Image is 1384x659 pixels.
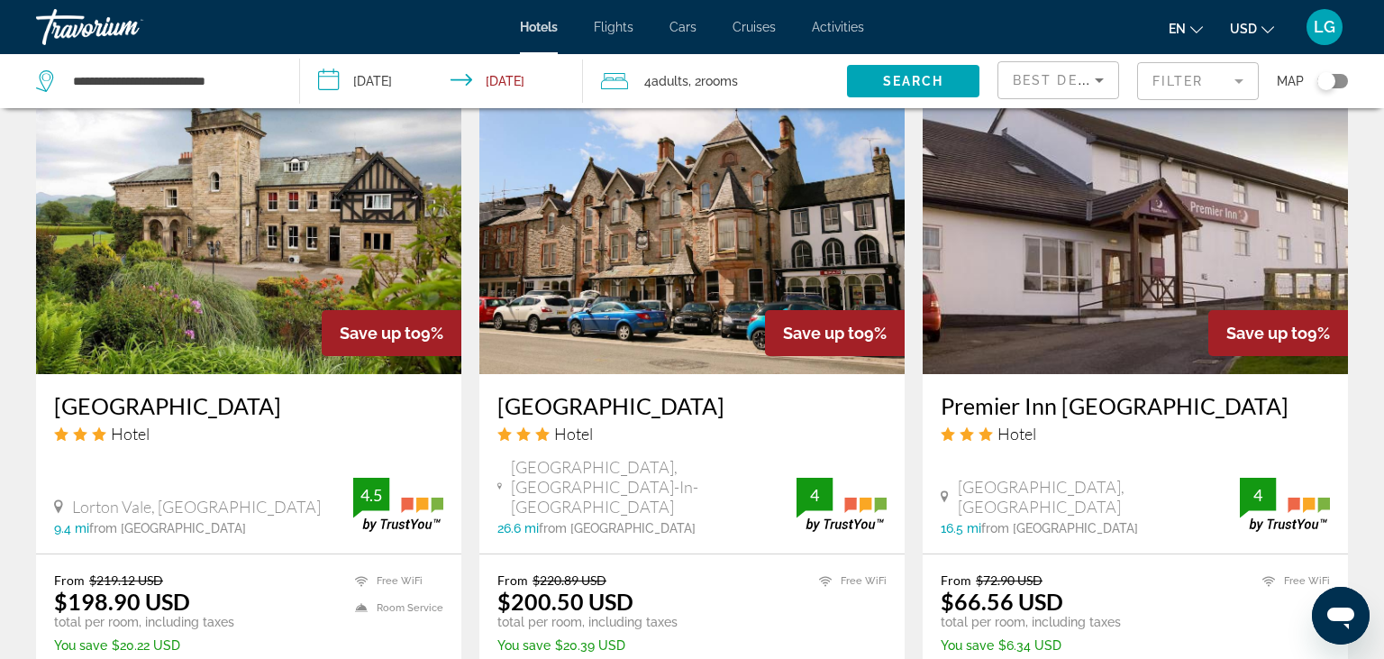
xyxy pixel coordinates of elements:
[923,86,1348,374] img: Hotel image
[669,20,697,34] a: Cars
[594,20,633,34] a: Flights
[733,20,776,34] a: Cruises
[111,424,150,444] span: Hotel
[1304,73,1348,89] button: Toggle map
[511,457,797,517] span: [GEOGRAPHIC_DATA], [GEOGRAPHIC_DATA]-In-[GEOGRAPHIC_DATA]
[941,572,971,588] span: From
[497,392,887,419] a: [GEOGRAPHIC_DATA]
[497,638,551,653] span: You save
[497,424,887,444] div: 3 star Hotel
[1208,310,1348,356] div: 9%
[479,86,905,374] img: Hotel image
[89,572,163,588] del: $219.12 USD
[554,424,593,444] span: Hotel
[1277,69,1304,94] span: Map
[497,521,539,535] span: 26.6 mi
[1226,324,1307,343] span: Save up to
[533,572,606,588] del: $220.89 USD
[497,572,528,588] span: From
[701,74,738,88] span: rooms
[941,424,1330,444] div: 3 star Hotel
[847,65,979,97] button: Search
[497,588,633,615] ins: $200.50 USD
[941,588,1063,615] ins: $66.56 USD
[941,638,1121,653] p: $6.34 USD
[300,54,582,108] button: Check-in date: Nov 22, 2025 Check-out date: Nov 23, 2025
[1169,15,1203,41] button: Change language
[765,310,905,356] div: 9%
[1301,8,1348,46] button: User Menu
[883,74,944,88] span: Search
[812,20,864,34] a: Activities
[54,521,89,535] span: 9.4 mi
[997,424,1036,444] span: Hotel
[36,86,461,374] img: Hotel image
[54,638,234,653] p: $20.22 USD
[1314,18,1335,36] span: LG
[941,615,1121,629] p: total per room, including taxes
[353,478,443,531] img: trustyou-badge.svg
[497,638,678,653] p: $20.39 USD
[497,615,678,629] p: total per room, including taxes
[346,600,443,618] li: Room Service
[1312,587,1370,645] iframe: Button to launch messaging window
[1230,15,1274,41] button: Change currency
[583,54,847,108] button: Travelers: 4 adults, 0 children
[1137,61,1259,101] button: Filter
[783,324,864,343] span: Save up to
[36,4,216,50] a: Travorium
[54,615,234,629] p: total per room, including taxes
[72,497,321,517] span: Lorton Vale, [GEOGRAPHIC_DATA]
[54,588,190,615] ins: $198.90 USD
[797,478,887,531] img: trustyou-badge.svg
[54,638,107,653] span: You save
[54,572,85,588] span: From
[353,484,389,506] div: 4.5
[981,521,1138,535] span: from [GEOGRAPHIC_DATA]
[1240,484,1276,506] div: 4
[1169,22,1186,36] span: en
[539,521,696,535] span: from [GEOGRAPHIC_DATA]
[54,392,443,419] a: [GEOGRAPHIC_DATA]
[1240,478,1330,531] img: trustyou-badge.svg
[976,572,1043,588] del: $72.90 USD
[941,392,1330,419] a: Premier Inn [GEOGRAPHIC_DATA]
[340,324,421,343] span: Save up to
[346,572,443,590] li: Free WiFi
[651,74,688,88] span: Adults
[941,521,981,535] span: 16.5 mi
[520,20,558,34] a: Hotels
[1253,572,1330,590] li: Free WiFi
[688,69,738,94] span: , 2
[810,572,887,590] li: Free WiFi
[89,521,246,535] span: from [GEOGRAPHIC_DATA]
[1013,73,1106,87] span: Best Deals
[322,310,461,356] div: 9%
[958,477,1241,517] span: [GEOGRAPHIC_DATA], [GEOGRAPHIC_DATA]
[797,484,833,506] div: 4
[941,638,994,653] span: You save
[1013,69,1104,91] mat-select: Sort by
[1230,22,1257,36] span: USD
[54,424,443,444] div: 3 star Hotel
[644,69,688,94] span: 4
